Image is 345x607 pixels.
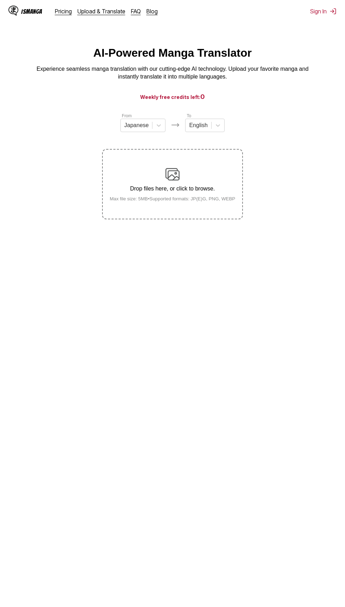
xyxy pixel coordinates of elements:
label: From [122,113,132,118]
button: Sign In [310,8,337,15]
img: Languages icon [171,121,180,129]
p: Experience seamless manga translation with our cutting-edge AI technology. Upload your favorite m... [32,65,313,81]
img: IsManga Logo [8,6,18,15]
a: Upload & Translate [77,8,125,15]
small: Max file size: 5MB • Supported formats: JP(E)G, PNG, WEBP [104,196,241,201]
span: 0 [200,93,205,100]
a: FAQ [131,8,141,15]
label: To [187,113,191,118]
a: IsManga LogoIsManga [8,6,55,17]
h1: AI-Powered Manga Translator [93,46,252,60]
p: Drop files here, or click to browse. [104,186,241,192]
a: Blog [146,8,158,15]
div: IsManga [21,8,42,15]
img: Sign out [330,8,337,15]
h3: Weekly free credits left: [17,92,328,101]
a: Pricing [55,8,72,15]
